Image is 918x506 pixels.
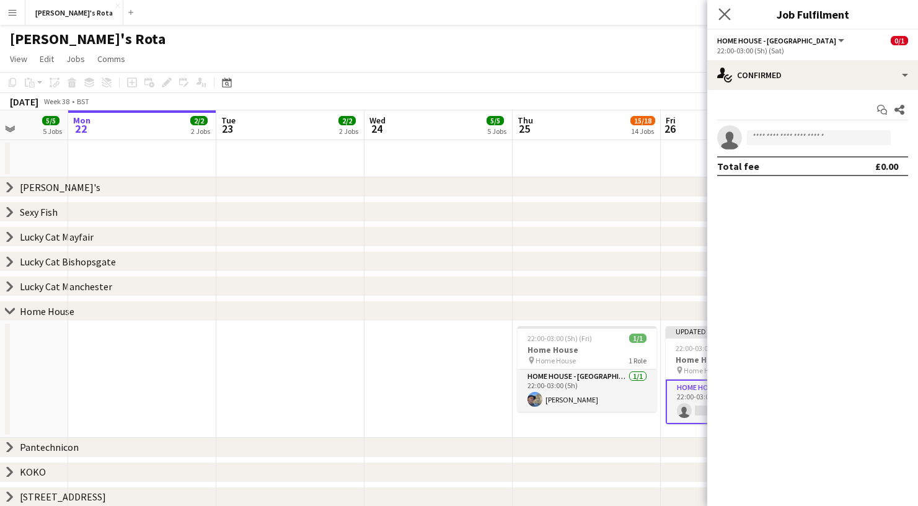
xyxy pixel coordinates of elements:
[73,115,90,126] span: Mon
[676,344,743,353] span: 22:00-03:00 (5h) (Sat)
[20,280,112,293] div: Lucky Cat Manchester
[487,116,504,125] span: 5/5
[369,115,386,126] span: Wed
[191,126,210,136] div: 2 Jobs
[536,356,576,365] span: Home House
[43,126,62,136] div: 5 Jobs
[10,95,38,108] div: [DATE]
[20,206,58,218] div: Sexy Fish
[891,36,908,45] span: 0/1
[518,370,656,412] app-card-role: HOME HOUSE - [GEOGRAPHIC_DATA]1/122:00-03:00 (5h)[PERSON_NAME]
[630,116,655,125] span: 15/18
[666,379,805,424] app-card-role: HOME HOUSE - [GEOGRAPHIC_DATA]0/122:00-03:00 (5h)
[35,51,59,67] a: Edit
[664,122,676,136] span: 26
[20,181,100,193] div: [PERSON_NAME]'s
[875,160,898,172] div: £0.00
[66,53,85,64] span: Jobs
[666,115,676,126] span: Fri
[20,255,116,268] div: Lucky Cat Bishopsgate
[717,36,846,45] button: HOME HOUSE - [GEOGRAPHIC_DATA]
[20,231,94,243] div: Lucky Cat Mayfair
[219,122,236,136] span: 23
[707,6,918,22] h3: Job Fulfilment
[42,116,60,125] span: 5/5
[97,53,125,64] span: Comms
[71,122,90,136] span: 22
[25,1,123,25] button: [PERSON_NAME]'s Rota
[631,126,655,136] div: 14 Jobs
[368,122,386,136] span: 24
[20,466,46,478] div: KOKO
[20,490,106,503] div: [STREET_ADDRESS]
[61,51,90,67] a: Jobs
[40,53,54,64] span: Edit
[10,53,27,64] span: View
[5,51,32,67] a: View
[666,354,805,365] h3: Home House
[338,116,356,125] span: 2/2
[717,46,908,55] div: 22:00-03:00 (5h) (Sat)
[518,115,533,126] span: Thu
[190,116,208,125] span: 2/2
[92,51,130,67] a: Comms
[518,344,656,355] h3: Home House
[666,326,805,336] div: Updated
[41,97,72,106] span: Week 38
[339,126,358,136] div: 2 Jobs
[684,366,724,375] span: Home House
[666,326,805,424] app-job-card: Updated22:00-03:00 (5h) (Sat)0/1Home House Home House1 RoleHOME HOUSE - [GEOGRAPHIC_DATA]0/122:00...
[487,126,506,136] div: 5 Jobs
[707,60,918,90] div: Confirmed
[10,30,166,48] h1: [PERSON_NAME]'s Rota
[629,334,647,343] span: 1/1
[717,160,759,172] div: Total fee
[20,441,79,453] div: Pantechnicon
[717,36,836,45] span: HOME HOUSE - MARYLEBONE
[77,97,89,106] div: BST
[221,115,236,126] span: Tue
[527,334,592,343] span: 22:00-03:00 (5h) (Fri)
[629,356,647,365] span: 1 Role
[516,122,533,136] span: 25
[518,326,656,412] app-job-card: 22:00-03:00 (5h) (Fri)1/1Home House Home House1 RoleHOME HOUSE - [GEOGRAPHIC_DATA]1/122:00-03:00 ...
[20,305,74,317] div: Home House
